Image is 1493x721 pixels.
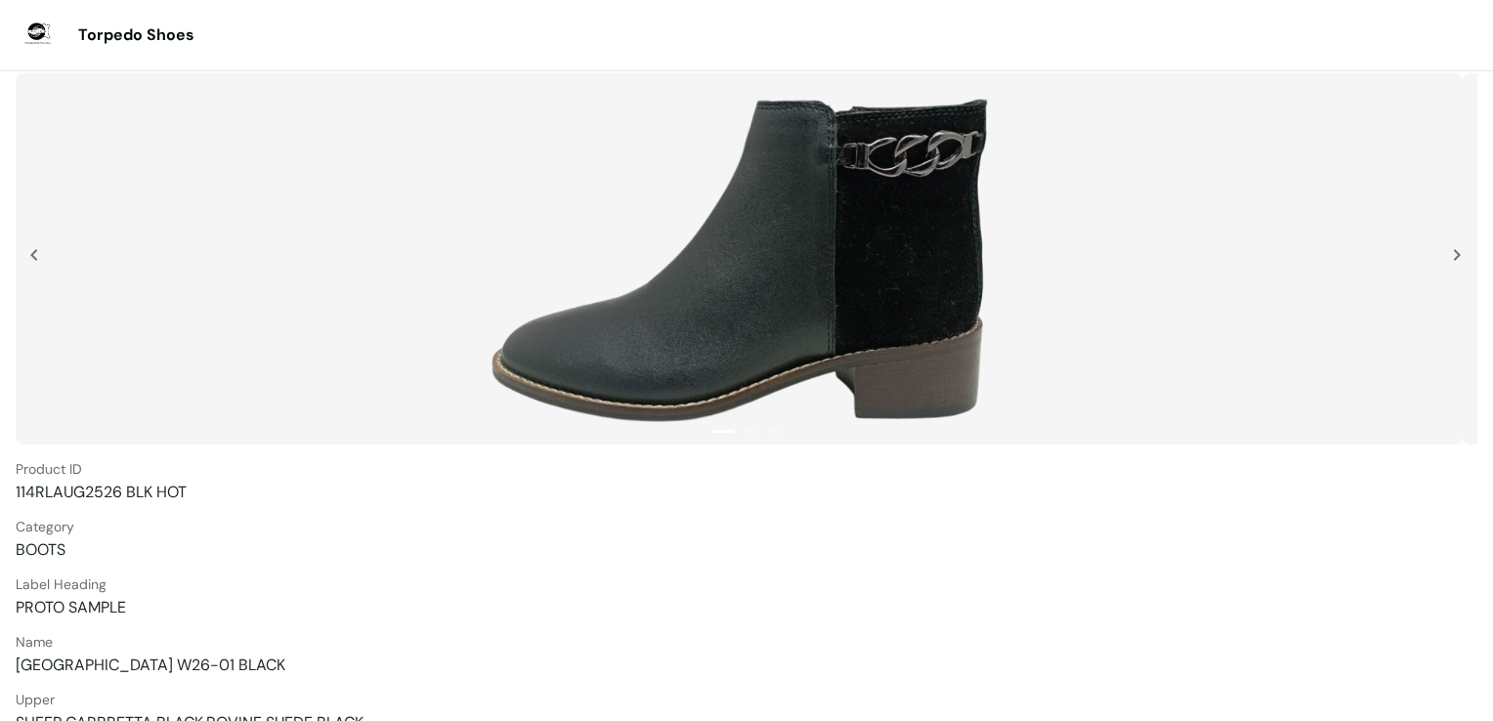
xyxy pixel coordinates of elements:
span: [GEOGRAPHIC_DATA] W26-01 BLACK [16,655,1477,675]
span: Upper [16,691,1477,708]
img: Product images [485,83,993,435]
span: Name [16,633,1477,651]
span: BOOTS [16,539,1477,560]
button: 1 [711,430,735,433]
span: Product ID [16,460,1477,478]
button: 3 [766,430,782,433]
span: PROTO SAMPLE [16,597,1477,617]
span: Category [16,518,1477,535]
button: 2 [743,430,758,433]
img: 14fb2c3a-5573-4db6-bed1-033b52b276bd [20,16,59,55]
span: Label Heading [16,575,1477,593]
img: jS538UXRZ47CFcZgAAAABJRU5ErkJggg== [30,249,38,261]
span: 114RLAUG2526 BLK HOT [16,482,1477,502]
span: Torpedo Shoes [78,25,194,45]
img: 1iXN1vQnL93Sly2tp5gZdOCkLDXXBTSgBZsUPNcHDKDn+5ELF7g1yYvXVEkKmvRWZKcQRrDyOUyzO6P5j+usZkj6Qm3KTBTXX... [1453,249,1461,261]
